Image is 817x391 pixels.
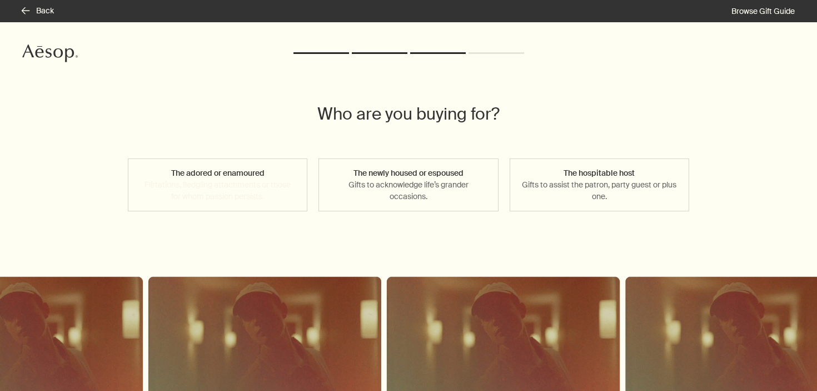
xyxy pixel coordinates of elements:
[128,159,307,211] button: The adored or enamouredFlirtations, fledgling attachments or those for whom passion persists.
[410,52,466,54] li: Current: Step 3
[352,52,407,54] li: Completed: Step 2
[318,159,498,211] button: The newly housed or espousedGifts to acknowledge life’s grander occasions.
[22,6,54,17] button: Back
[731,6,795,16] a: Browse Gift Guide
[293,52,349,54] li: Completed: Step 1
[22,44,78,62] svg: Aesop
[22,44,78,65] a: Aesop
[469,52,524,54] li: : Step 4
[317,103,500,125] h2: Who are you buying for?
[510,159,689,211] button: The hospitable hostGifts to assist the patron, party guest or plus one.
